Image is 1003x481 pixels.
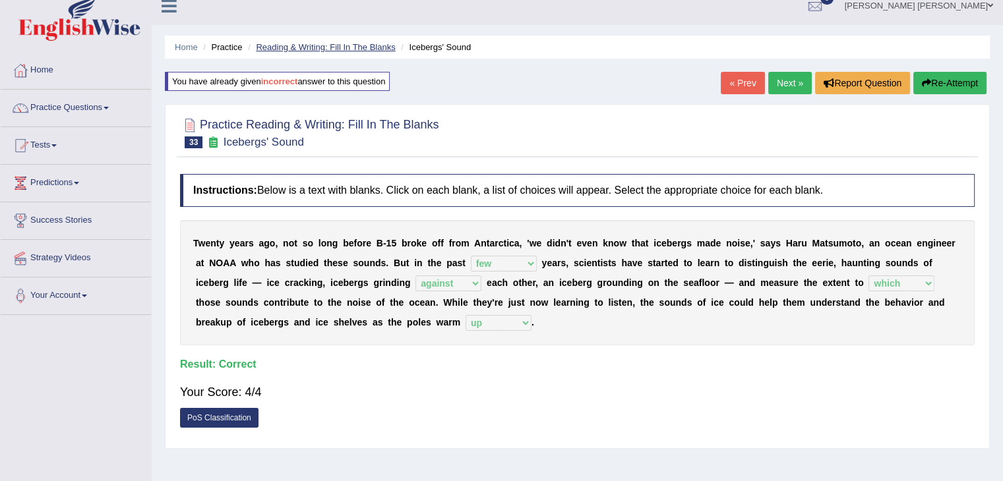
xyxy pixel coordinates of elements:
b: s [775,238,781,248]
b: n [417,258,423,268]
b: i [866,258,869,268]
b: s [828,238,833,248]
b: t [462,258,466,268]
b: e [637,258,642,268]
b: A [474,238,481,248]
b: h [634,238,640,248]
b: r [407,238,410,248]
b: o [847,238,853,248]
b: b [402,238,408,248]
b: e [661,238,667,248]
b: o [728,258,734,268]
b: , [861,238,864,248]
b: - [383,238,386,248]
b: s [249,238,254,248]
b: f [437,238,441,248]
b: o [686,258,692,268]
b: e [308,258,313,268]
b: y [219,238,224,248]
b: r [289,277,293,288]
b: h [431,258,437,268]
b: t [291,258,294,268]
b: t [201,258,204,268]
b: a [793,238,798,248]
b: a [627,258,632,268]
b: f [239,277,242,288]
b: d [313,258,319,268]
b: w [198,238,206,248]
button: Report Question [815,72,910,94]
b: n [592,238,598,248]
b: c [499,238,504,248]
b: d [299,258,305,268]
b: e [812,258,817,268]
b: r [220,277,223,288]
b: a [270,258,276,268]
b: s [746,258,752,268]
li: Practice [200,41,242,53]
b: b [343,277,349,288]
b: s [603,258,608,268]
b: , [322,277,325,288]
b: n [210,238,216,248]
b: e [672,238,677,248]
span: 33 [185,136,202,148]
b: e [536,238,541,248]
a: Success Stories [1,202,151,235]
b: c [333,277,338,288]
b: t [406,258,410,268]
h4: Below is a text with blanks. Click on each blank, a list of choices will appear. Select the appro... [180,174,975,207]
b: o [270,238,276,248]
b: o [307,238,313,248]
b: y [770,238,775,248]
b: t [608,258,611,268]
b: a [489,238,495,248]
b: n [608,238,614,248]
b: c [656,238,661,248]
b: t [665,258,668,268]
small: Icebergs' Sound [224,136,304,148]
b: a [705,238,710,248]
b: t [684,258,687,268]
b: t [597,258,601,268]
b: n [714,258,720,268]
b: r [952,238,955,248]
b: u [294,258,300,268]
b: e [586,258,592,268]
b: a [901,238,906,248]
b: o [456,238,462,248]
b: s [338,258,343,268]
div: You have already given answer to this question [165,72,390,91]
b: i [196,277,198,288]
b: e [349,238,354,248]
b: v [632,258,638,268]
b: e [576,238,582,248]
b: a [705,258,710,268]
b: t [568,238,572,248]
a: Tests [1,127,151,160]
li: Icebergs' Sound [398,41,471,53]
b: e [547,258,552,268]
b: f [353,238,357,248]
b: h [782,258,788,268]
b: a [765,238,770,248]
b: n [726,238,732,248]
b: r [495,238,498,248]
b: — [253,277,262,288]
b: o [357,238,363,248]
b: d [907,258,913,268]
b: t [793,258,796,268]
b: c [509,238,514,248]
b: m [839,238,847,248]
b: s [760,238,766,248]
b: n [922,238,928,248]
b: i [414,258,417,268]
b: m [697,238,705,248]
b: n [906,238,912,248]
b: s [380,258,386,268]
b: a [869,238,874,248]
b: i [266,277,269,288]
b: e [817,258,822,268]
b: o [289,238,295,248]
b: O [216,258,223,268]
